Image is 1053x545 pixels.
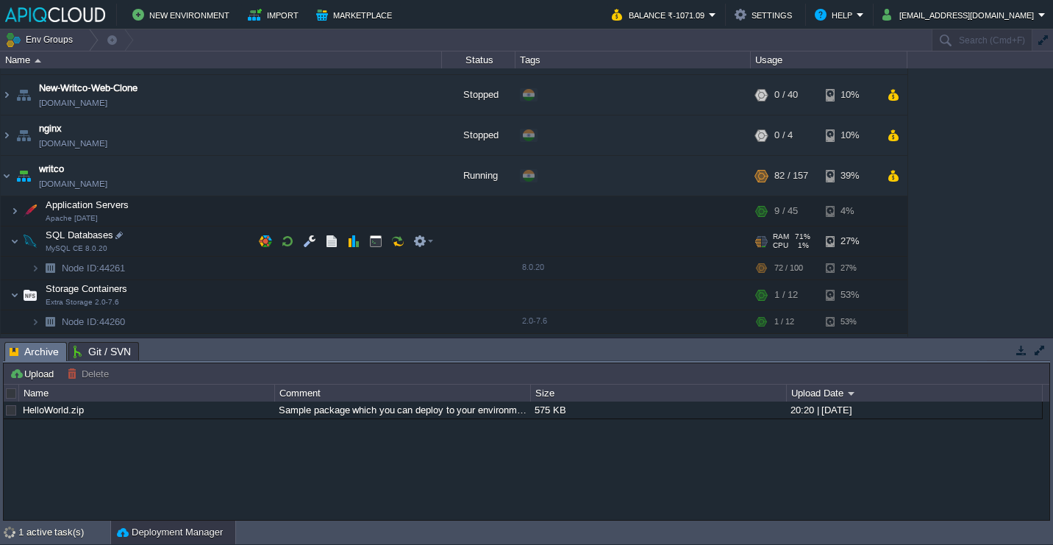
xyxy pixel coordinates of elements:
[13,156,34,196] img: AMDAwAAAACH5BAEAAAAALAAAAAABAAEAAAICRAEAOw==
[39,81,138,96] a: New-Writco-Web-Clone
[516,51,750,68] div: Tags
[826,115,874,155] div: 10%
[532,385,786,402] div: Size
[442,75,515,115] div: Stopped
[442,334,515,374] div: Stopped
[774,75,798,115] div: 0 / 40
[60,316,127,328] a: Node ID:44260
[275,402,529,418] div: Sample package which you can deploy to your environment. Feel free to delete and upload a package...
[10,196,19,226] img: AMDAwAAAACH5BAEAAAAALAAAAAABAAEAAAICRAEAOw==
[1,51,441,68] div: Name
[46,214,98,223] span: Apache [DATE]
[46,244,107,253] span: MySQL CE 8.0.20
[44,282,129,295] span: Storage Containers
[794,241,809,250] span: 1%
[1,334,13,374] img: AMDAwAAAACH5BAEAAAAALAAAAAABAAEAAAICRAEAOw==
[20,196,40,226] img: AMDAwAAAACH5BAEAAAAALAAAAAABAAEAAAICRAEAOw==
[774,257,803,279] div: 72 / 100
[62,316,99,327] span: Node ID:
[826,196,874,226] div: 4%
[44,229,115,241] span: SQL Databases
[882,6,1038,24] button: [EMAIL_ADDRESS][DOMAIN_NAME]
[773,232,789,241] span: RAM
[13,334,34,374] img: AMDAwAAAACH5BAEAAAAALAAAAAABAAEAAAICRAEAOw==
[774,280,798,310] div: 1 / 12
[826,280,874,310] div: 53%
[132,6,234,24] button: New Environment
[1,156,13,196] img: AMDAwAAAACH5BAEAAAAALAAAAAABAAEAAAICRAEAOw==
[23,405,84,416] a: HelloWorld.zip
[773,241,788,250] span: CPU
[774,196,798,226] div: 9 / 45
[44,229,115,241] a: SQL DatabasesMySQL CE 8.0.20
[612,6,709,24] button: Balance ₹-1071.09
[826,227,874,256] div: 27%
[774,310,794,333] div: 1 / 12
[1,75,13,115] img: AMDAwAAAACH5BAEAAAAALAAAAAABAAEAAAICRAEAOw==
[826,334,874,374] div: 9%
[60,316,127,328] span: 44260
[39,96,107,110] a: [DOMAIN_NAME]
[826,257,874,279] div: 27%
[44,199,131,211] span: Application Servers
[62,263,99,274] span: Node ID:
[60,262,127,274] a: Node ID:44261
[5,7,105,22] img: APIQCloud
[20,385,274,402] div: Name
[74,343,131,360] span: Git / SVN
[31,257,40,279] img: AMDAwAAAACH5BAEAAAAALAAAAAABAAEAAAICRAEAOw==
[248,6,303,24] button: Import
[39,162,64,177] a: writco
[40,257,60,279] img: AMDAwAAAACH5BAEAAAAALAAAAAABAAEAAAICRAEAOw==
[60,262,127,274] span: 44261
[316,6,396,24] button: Marketplace
[10,227,19,256] img: AMDAwAAAACH5BAEAAAAALAAAAAABAAEAAAICRAEAOw==
[39,177,107,191] a: [DOMAIN_NAME]
[442,115,515,155] div: Stopped
[40,310,60,333] img: AMDAwAAAACH5BAEAAAAALAAAAAABAAEAAAICRAEAOw==
[31,310,40,333] img: AMDAwAAAACH5BAEAAAAALAAAAAABAAEAAAICRAEAOw==
[10,367,58,380] button: Upload
[522,263,544,271] span: 8.0.20
[442,156,515,196] div: Running
[39,136,107,151] a: [DOMAIN_NAME]
[276,385,530,402] div: Comment
[18,521,110,544] div: 1 active task(s)
[826,75,874,115] div: 10%
[787,402,1041,418] div: 20:20 | [DATE]
[443,51,515,68] div: Status
[39,121,62,136] a: nginx
[5,29,78,50] button: Env Groups
[117,525,223,540] button: Deployment Manager
[788,385,1042,402] div: Upload Date
[531,402,785,418] div: 575 KB
[795,232,810,241] span: 71%
[826,156,874,196] div: 39%
[10,280,19,310] img: AMDAwAAAACH5BAEAAAAALAAAAAABAAEAAAICRAEAOw==
[774,115,793,155] div: 0 / 4
[815,6,857,24] button: Help
[13,75,34,115] img: AMDAwAAAACH5BAEAAAAALAAAAAABAAEAAAICRAEAOw==
[46,298,119,307] span: Extra Storage 2.0-7.6
[752,51,907,68] div: Usage
[44,199,131,210] a: Application ServersApache [DATE]
[774,156,808,196] div: 82 / 157
[67,367,113,380] button: Delete
[735,6,796,24] button: Settings
[35,59,41,63] img: AMDAwAAAACH5BAEAAAAALAAAAAABAAEAAAICRAEAOw==
[20,227,40,256] img: AMDAwAAAACH5BAEAAAAALAAAAAABAAEAAAICRAEAOw==
[13,115,34,155] img: AMDAwAAAACH5BAEAAAAALAAAAAABAAEAAAICRAEAOw==
[522,316,547,325] span: 2.0-7.6
[10,343,59,361] span: Archive
[44,283,129,294] a: Storage ContainersExtra Storage 2.0-7.6
[1,115,13,155] img: AMDAwAAAACH5BAEAAAAALAAAAAABAAEAAAICRAEAOw==
[774,334,793,374] div: 0 / 2
[20,280,40,310] img: AMDAwAAAACH5BAEAAAAALAAAAAABAAEAAAICRAEAOw==
[826,310,874,333] div: 53%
